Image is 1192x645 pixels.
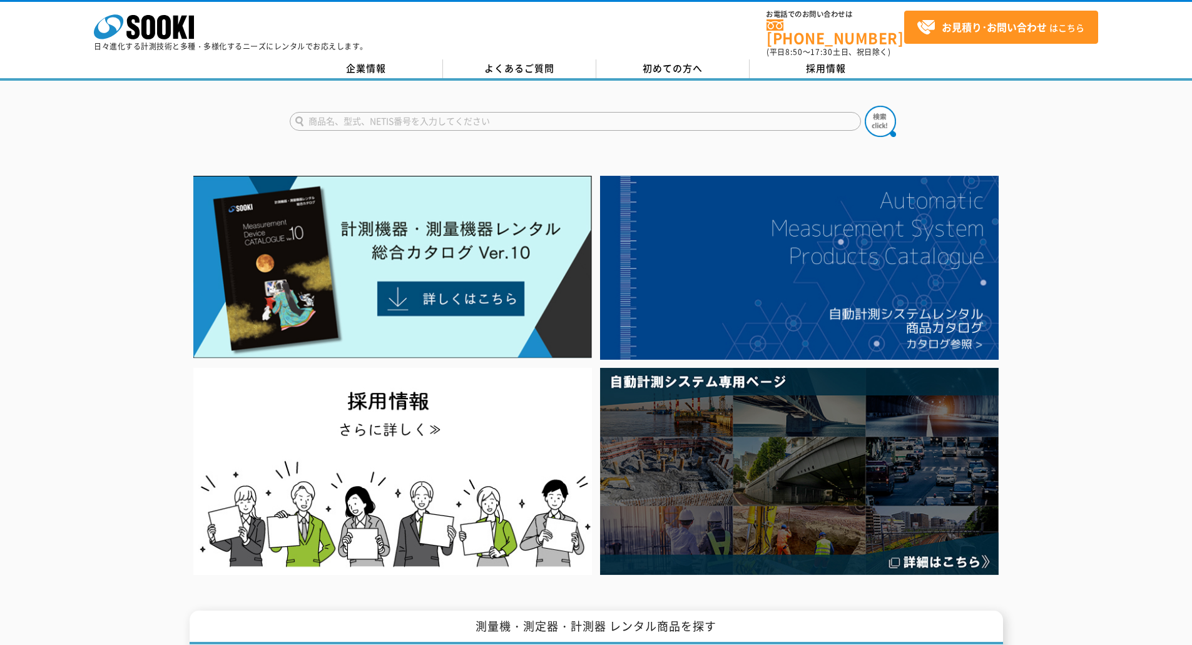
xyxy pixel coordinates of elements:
[785,46,803,58] span: 8:50
[810,46,833,58] span: 17:30
[942,19,1047,34] strong: お見積り･お問い合わせ
[767,19,904,45] a: [PHONE_NUMBER]
[643,61,703,75] span: 初めての方へ
[865,106,896,137] img: btn_search.png
[596,59,750,78] a: 初めての方へ
[917,18,1084,37] span: はこちら
[290,112,861,131] input: 商品名、型式、NETIS番号を入力してください
[750,59,903,78] a: 採用情報
[290,59,443,78] a: 企業情報
[190,611,1003,645] h1: 測量機・測定器・計測器 レンタル商品を探す
[193,368,592,575] img: SOOKI recruit
[600,368,999,575] img: 自動計測システム専用ページ
[904,11,1098,44] a: お見積り･お問い合わせはこちら
[767,46,890,58] span: (平日 ～ 土日、祝日除く)
[193,176,592,358] img: Catalog Ver10
[767,11,904,18] span: お電話でのお問い合わせは
[600,176,999,360] img: 自動計測システムカタログ
[94,43,368,50] p: 日々進化する計測技術と多種・多様化するニーズにレンタルでお応えします。
[443,59,596,78] a: よくあるご質問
